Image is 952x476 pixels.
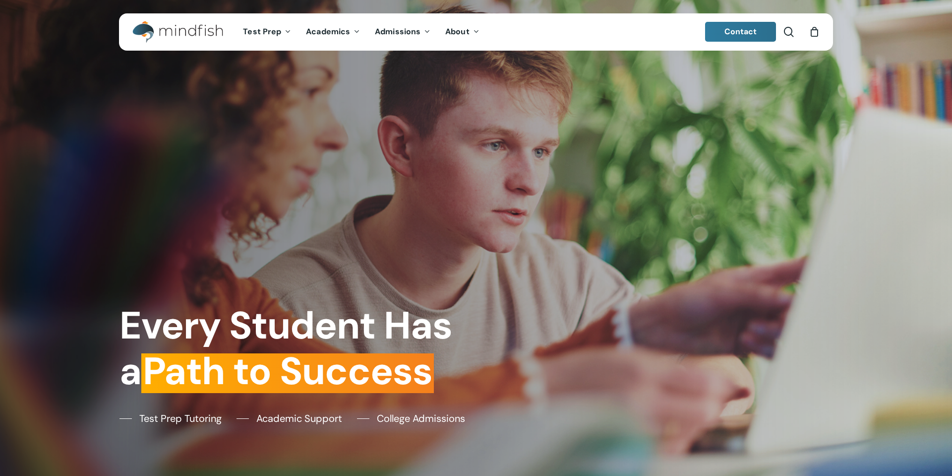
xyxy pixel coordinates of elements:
[243,26,281,37] span: Test Prep
[306,26,350,37] span: Academics
[367,28,438,36] a: Admissions
[357,411,465,426] a: College Admissions
[119,303,469,394] h1: Every Student Has a
[256,411,342,426] span: Academic Support
[438,28,487,36] a: About
[298,28,367,36] a: Academics
[236,13,486,51] nav: Main Menu
[705,22,776,42] a: Contact
[119,13,833,51] header: Main Menu
[119,411,222,426] a: Test Prep Tutoring
[445,26,470,37] span: About
[236,28,298,36] a: Test Prep
[237,411,342,426] a: Academic Support
[375,26,420,37] span: Admissions
[377,411,465,426] span: College Admissions
[139,411,222,426] span: Test Prep Tutoring
[724,26,757,37] span: Contact
[141,346,434,396] em: Path to Success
